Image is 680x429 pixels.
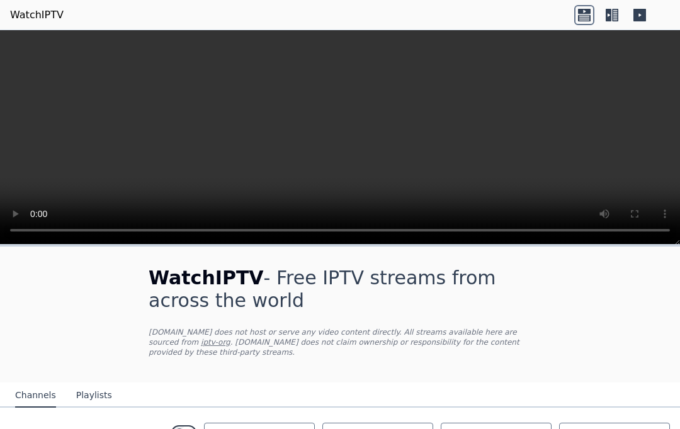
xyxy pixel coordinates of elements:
button: Playlists [76,384,112,408]
p: [DOMAIN_NAME] does not host or serve any video content directly. All streams available here are s... [149,327,531,357]
button: Channels [15,384,56,408]
span: WatchIPTV [149,267,264,289]
h1: - Free IPTV streams from across the world [149,267,531,312]
a: WatchIPTV [10,8,64,23]
a: iptv-org [201,338,230,347]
